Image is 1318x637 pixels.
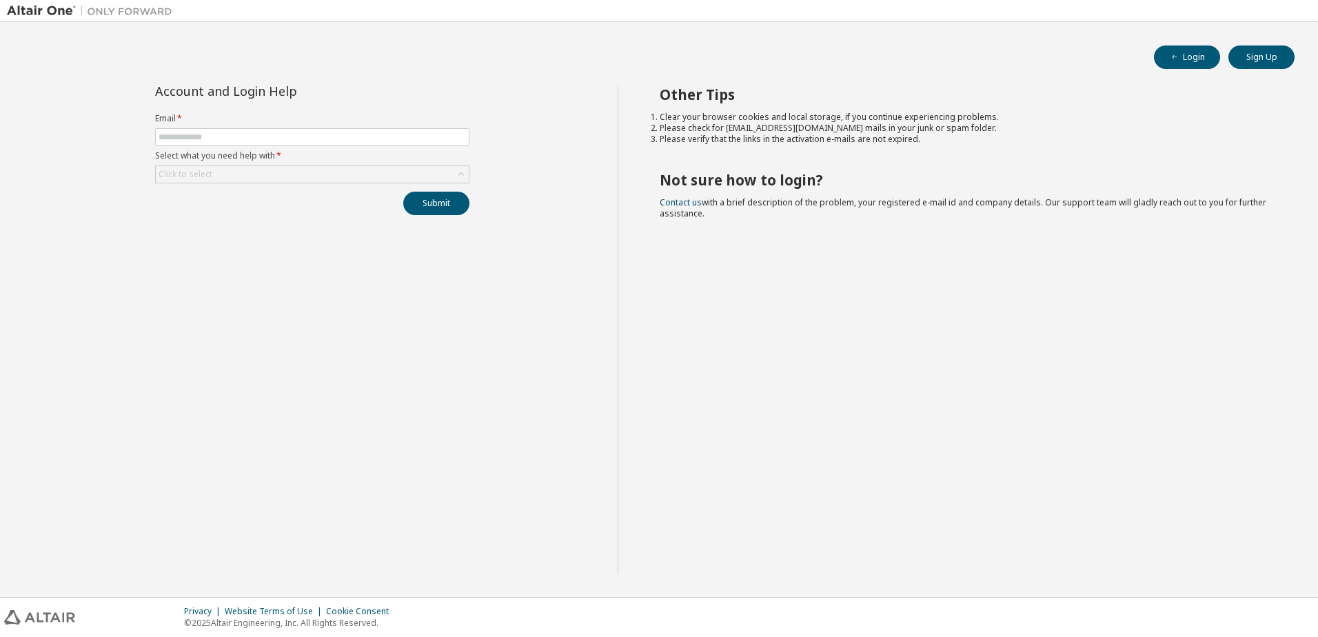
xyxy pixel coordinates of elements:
button: Login [1154,45,1220,69]
span: with a brief description of the problem, your registered e-mail id and company details. Our suppo... [660,196,1266,219]
div: Click to select [156,166,469,183]
button: Submit [403,192,469,215]
li: Clear your browser cookies and local storage, if you continue experiencing problems. [660,112,1270,123]
img: Altair One [7,4,179,18]
label: Email [155,113,469,124]
img: altair_logo.svg [4,610,75,625]
li: Please check for [EMAIL_ADDRESS][DOMAIN_NAME] mails in your junk or spam folder. [660,123,1270,134]
h2: Not sure how to login? [660,171,1270,189]
div: Privacy [184,606,225,617]
p: © 2025 Altair Engineering, Inc. All Rights Reserved. [184,617,397,629]
div: Account and Login Help [155,85,407,97]
div: Cookie Consent [326,606,397,617]
div: Click to select [159,169,212,180]
li: Please verify that the links in the activation e-mails are not expired. [660,134,1270,145]
button: Sign Up [1228,45,1295,69]
label: Select what you need help with [155,150,469,161]
h2: Other Tips [660,85,1270,103]
a: Contact us [660,196,702,208]
div: Website Terms of Use [225,606,326,617]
